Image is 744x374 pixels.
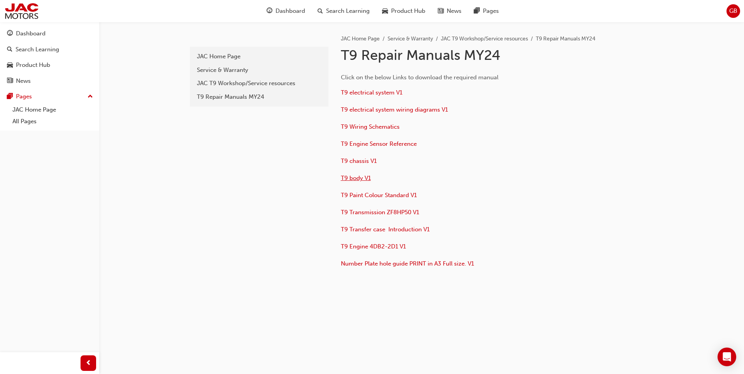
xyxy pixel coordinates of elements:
a: T9 Paint Colour Standard V1 [341,192,417,199]
span: Click on the below Links to download the required manual [341,74,498,81]
a: Service & Warranty [193,63,325,77]
div: Dashboard [16,29,46,38]
span: search-icon [7,46,12,53]
a: T9 chassis V1 [341,157,377,164]
a: car-iconProduct Hub [376,3,432,19]
a: JAC Home Page [9,104,96,116]
a: T9 electrical system wiring diagrams V1 [341,106,448,113]
a: guage-iconDashboard [260,3,311,19]
span: news-icon [7,78,13,85]
span: guage-icon [267,6,272,16]
a: T9 Wiring Schematics [341,123,400,130]
span: up-icon [88,92,93,102]
span: News [447,7,461,16]
h1: T9 Repair Manuals MY24 [341,47,596,64]
span: car-icon [7,62,13,69]
span: GB [729,7,737,16]
div: Product Hub [16,61,50,70]
div: JAC Home Page [197,52,321,61]
span: Search Learning [326,7,370,16]
div: Search Learning [16,45,59,54]
a: T9 Engine Sensor Reference [341,140,417,147]
a: News [3,74,96,88]
a: JAC Home Page [193,50,325,63]
li: T9 Repair Manuals MY24 [536,35,595,44]
a: T9 Engine 4DB2-2D1 V1 [341,243,406,250]
a: search-iconSearch Learning [311,3,376,19]
a: T9 body V1 [341,175,371,182]
div: Pages [16,92,32,101]
a: Dashboard [3,26,96,41]
div: News [16,77,31,86]
button: DashboardSearch LearningProduct HubNews [3,25,96,89]
a: All Pages [9,115,96,128]
span: Pages [483,7,499,16]
a: T9 Transfer case Introduction V1 [341,226,430,233]
a: pages-iconPages [468,3,505,19]
a: JAC T9 Workshop/Service resources [193,77,325,90]
a: T9 Repair Manuals MY24 [193,90,325,104]
a: JAC T9 Workshop/Service resources [441,35,528,42]
img: jac-portal [4,2,39,20]
a: Product Hub [3,58,96,72]
span: guage-icon [7,30,13,37]
span: car-icon [382,6,388,16]
span: search-icon [318,6,323,16]
a: JAC Home Page [341,35,380,42]
div: Service & Warranty [197,66,321,75]
div: T9 Repair Manuals MY24 [197,93,321,101]
a: Service & Warranty [388,35,433,42]
span: pages-icon [7,93,13,100]
button: Pages [3,89,96,104]
a: T9 electrical system V1 [341,89,402,96]
a: news-iconNews [432,3,468,19]
span: Dashboard [275,7,305,16]
button: GB [726,4,740,18]
a: Number Plate hole guide PRINT in A3 Full size. V1 [341,260,474,267]
span: pages-icon [474,6,480,16]
span: Product Hub [391,7,425,16]
span: news-icon [438,6,444,16]
a: Search Learning [3,42,96,57]
a: T9 Transmission ZF8HP50 V1 [341,209,419,216]
span: prev-icon [86,358,91,368]
div: Open Intercom Messenger [718,348,736,366]
div: JAC T9 Workshop/Service resources [197,79,321,88]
